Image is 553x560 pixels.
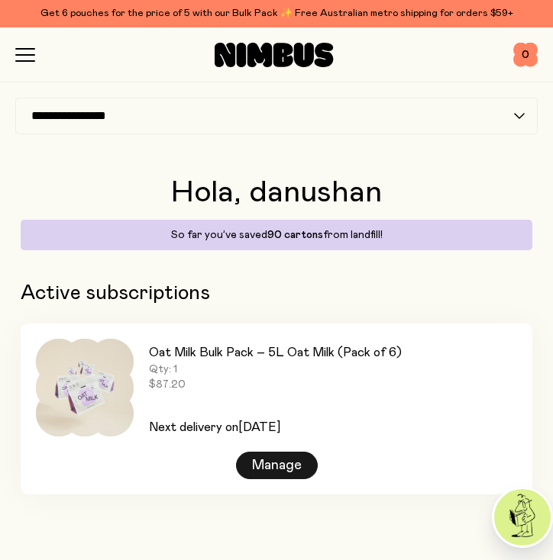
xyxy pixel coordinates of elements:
[494,489,551,546] img: agent
[30,229,523,241] p: So far you’ve saved from landfill!
[236,452,318,479] div: Manage
[267,230,323,240] span: 90 cartons
[21,323,532,494] a: Oat Milk Bulk Pack – 5L Oat Milk (Pack of 6)Qty: 1$87.20Next delivery on[DATE]Manage
[149,345,402,360] h3: Oat Milk Bulk Pack – 5L Oat Milk (Pack of 6)
[149,418,402,436] p: Next delivery on
[238,421,280,433] span: [DATE]
[15,6,538,21] div: Get 6 pouches for the price of 5 with our Bulk Pack ✨ Free Australian metro shipping for orders $59+
[149,363,402,375] span: Qty: 1
[21,177,532,208] h1: Hola, danushan
[149,378,402,391] span: $87.20
[513,43,538,67] button: 0
[21,281,532,305] h2: Active subscriptions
